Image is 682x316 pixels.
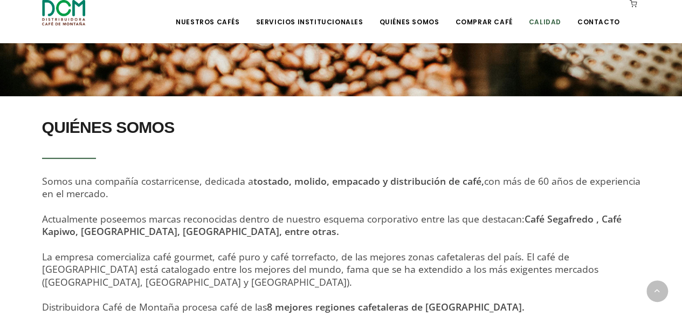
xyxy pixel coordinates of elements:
[42,112,640,143] h2: QUIÉNES SOMOS
[571,1,626,26] a: Contacto
[42,212,622,238] strong: Café Segafredo , Café Kapiwo, [GEOGRAPHIC_DATA], [GEOGRAPHIC_DATA], entre otras.
[253,174,484,187] strong: tostado, molido, empacado y distribución de café,
[267,300,525,313] strong: 8 mejores regiones cafetaleras de [GEOGRAPHIC_DATA].
[42,174,640,200] span: Somos una compañía costarricense, dedicada a con más de 60 años de experiencia en el mercado.
[169,1,246,26] a: Nuestros Cafés
[42,250,598,288] span: La empresa comercializa café gourmet, café puro y café torrefacto, de las mejores zonas cafetaler...
[42,212,622,238] span: Actualmente poseemos marcas reconocidas dentro de nuestro esquema corporativo entre las que desta...
[522,1,567,26] a: Calidad
[249,1,369,26] a: Servicios Institucionales
[373,1,445,26] a: Quiénes Somos
[42,300,525,313] span: Distribuidora Café de Montaña procesa café de las
[449,1,519,26] a: Comprar Café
